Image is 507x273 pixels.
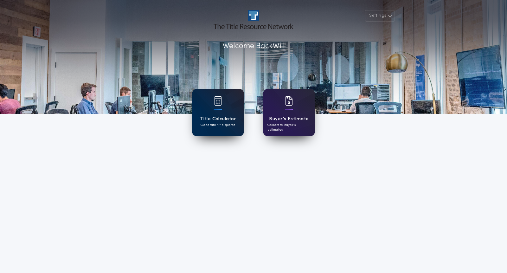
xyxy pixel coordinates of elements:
[214,96,222,106] img: card icon
[200,115,236,123] h1: Title Calculator
[285,96,293,106] img: card icon
[263,89,315,136] a: card iconBuyer's EstimateGenerate buyer's estimates
[365,10,395,22] button: Settings
[222,41,285,52] p: Welcome Back Will
[214,10,293,29] img: account-logo
[267,123,311,132] p: Generate buyer's estimates
[269,115,309,123] h1: Buyer's Estimate
[201,123,235,127] p: Generate title quotes
[192,89,244,136] a: card iconTitle CalculatorGenerate title quotes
